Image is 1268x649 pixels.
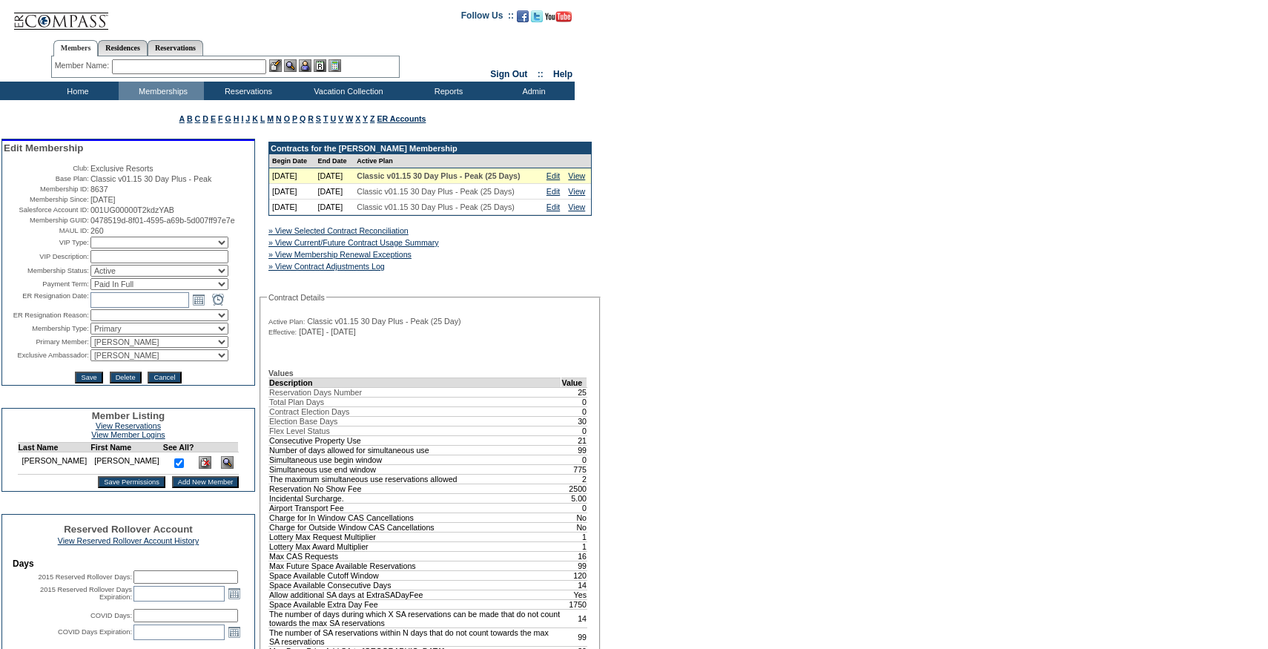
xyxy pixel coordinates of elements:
td: Vacation Collection [289,82,404,100]
td: Follow Us :: [461,9,514,27]
a: View [568,187,585,196]
td: 1750 [561,599,587,609]
a: E [211,114,216,123]
img: View Dashboard [221,456,234,469]
a: Follow us on Twitter [531,15,543,24]
span: Active Plan: [268,317,305,326]
a: Edit [547,202,560,211]
td: Membership Since: [4,195,89,204]
a: Reservations [148,40,203,56]
img: Subscribe to our YouTube Channel [545,11,572,22]
img: b_edit.gif [269,59,282,72]
span: [DATE] - [DATE] [299,327,356,336]
a: W [346,114,353,123]
td: End Date [315,154,354,168]
td: Reports [404,82,489,100]
td: 5.00 [561,493,587,503]
td: Reservation No Show Fee [269,484,561,493]
a: Open the calendar popup. [191,291,207,308]
td: 2500 [561,484,587,493]
label: COVID Days: [90,612,132,619]
td: 0 [561,397,587,406]
a: K [252,114,258,123]
a: O [284,114,290,123]
a: N [276,114,282,123]
td: 99 [561,561,587,570]
a: Q [300,114,306,123]
img: Impersonate [299,59,311,72]
input: Save Permissions [98,476,165,488]
td: Membership ID: [4,185,89,194]
input: Delete [110,372,142,383]
td: Last Name [18,443,90,452]
a: P [292,114,297,123]
td: 14 [561,609,587,627]
td: ER Resignation Reason: [4,309,89,321]
span: 0478519d-8f01-4595-a69b-5d007ff97e7e [90,216,235,225]
a: View [568,171,585,180]
a: Edit [547,171,560,180]
td: [DATE] [269,200,315,215]
span: Classic v01.15 30 Day Plus - Peak (25 Day) [307,317,460,326]
td: Space Available Cutoff Window [269,570,561,580]
a: Open the calendar popup. [226,585,242,602]
td: Membership GUID: [4,216,89,225]
td: Simultaneous use begin window [269,455,561,464]
a: U [330,114,336,123]
span: 8637 [90,185,108,194]
td: Airport Transport Fee [269,503,561,513]
span: [DATE] [90,195,116,204]
td: Description [269,378,561,387]
td: 1 [561,541,587,551]
td: 0 [561,426,587,435]
span: 260 [90,226,104,235]
label: 2015 Reserved Rollover Days Expiration: [40,586,132,601]
td: The number of SA reservations within N days that do not count towards the max SA reservations [269,627,561,646]
span: Member Listing [92,410,165,421]
td: 25 [561,387,587,397]
td: MAUL ID: [4,226,89,235]
span: Classic v01.15 30 Day Plus - Peak [90,174,211,183]
td: 30 [561,416,587,426]
td: 16 [561,551,587,561]
a: Y [363,114,368,123]
a: A [179,114,185,123]
img: Follow us on Twitter [531,10,543,22]
span: Contract Election Days [269,407,349,416]
td: Allow additional SA days at ExtraSADayFee [269,590,561,599]
td: Space Available Extra Day Fee [269,599,561,609]
td: Club: [4,164,89,173]
td: [DATE] [315,184,354,200]
a: View Reserved Rollover Account History [58,536,199,545]
img: Reservations [314,59,326,72]
td: Max CAS Requests [269,551,561,561]
td: Primary Member: [4,336,89,348]
span: Reserved Rollover Account [64,524,193,535]
input: Cancel [148,372,181,383]
td: ER Resignation Date: [4,291,89,308]
a: V [338,114,343,123]
td: Charge for Outside Window CAS Cancellations [269,522,561,532]
a: X [355,114,360,123]
td: Consecutive Property Use [269,435,561,445]
a: Members [53,40,99,56]
td: Base Plan: [4,174,89,183]
a: View [568,202,585,211]
a: R [308,114,314,123]
span: Total Plan Days [269,398,324,406]
a: G [225,114,231,123]
td: Membership Type: [4,323,89,335]
a: M [267,114,274,123]
td: Value [561,378,587,387]
a: J [245,114,250,123]
input: Save [75,372,102,383]
td: 775 [561,464,587,474]
td: Memberships [119,82,204,100]
a: H [234,114,240,123]
td: The number of days during which X SA reservations can be made that do not count towards the max S... [269,609,561,627]
td: Admin [489,82,575,100]
td: Active Plan [354,154,544,168]
td: VIP Description: [4,250,89,263]
td: No [561,513,587,522]
td: Simultaneous use end window [269,464,561,474]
